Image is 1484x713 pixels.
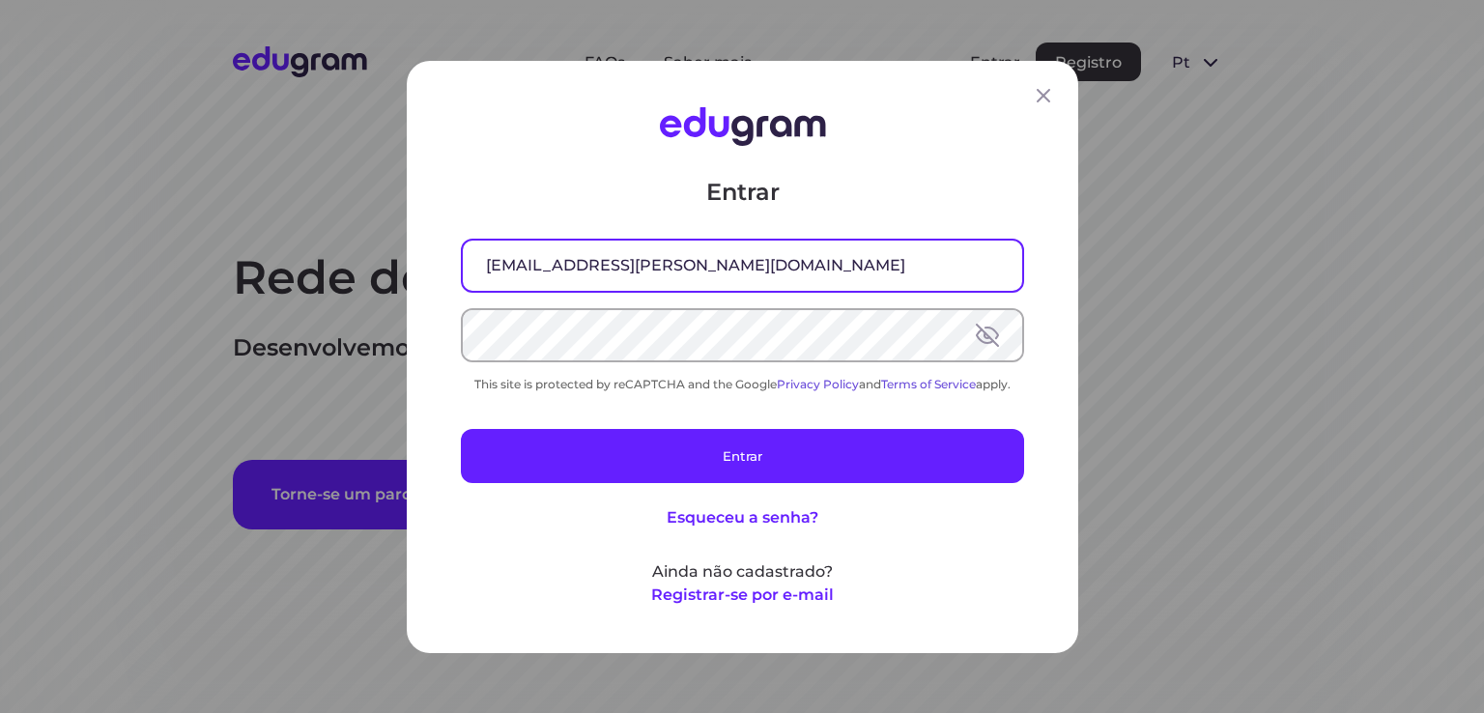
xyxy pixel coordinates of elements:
button: Registrar-se por e-mail [651,583,834,606]
input: E-mail [463,240,1022,290]
div: This site is protected by reCAPTCHA and the Google and apply. [461,376,1024,390]
a: Terms of Service [881,376,976,390]
p: Entrar [461,176,1024,207]
img: Edugram Logo [659,107,825,146]
button: Entrar [461,428,1024,482]
a: Privacy Policy [777,376,859,390]
button: Esqueceu a senha? [667,505,818,528]
p: Ainda não cadastrado? [461,559,1024,583]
